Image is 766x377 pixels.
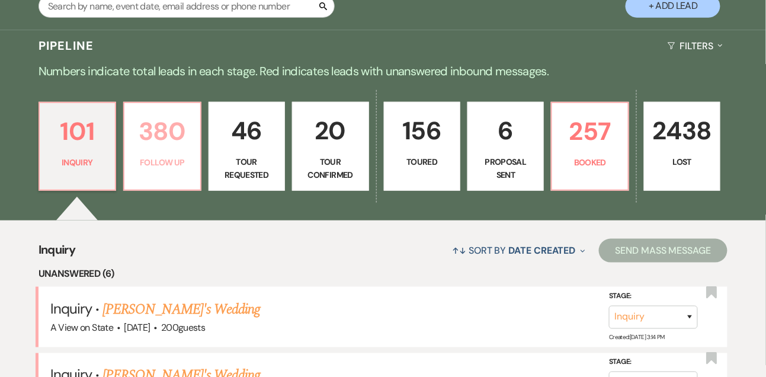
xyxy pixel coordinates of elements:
[652,111,713,151] p: 2438
[475,155,536,182] p: Proposal Sent
[161,321,205,334] span: 200 guests
[47,111,108,151] p: 101
[209,102,285,191] a: 46Tour Requested
[132,111,193,151] p: 380
[609,356,698,369] label: Stage:
[609,334,665,341] span: Created: [DATE] 3:14 PM
[384,102,460,191] a: 156Toured
[447,235,589,266] button: Sort By Date Created
[663,30,727,62] button: Filters
[559,156,620,169] p: Booked
[50,321,113,334] span: A View on State
[559,111,620,151] p: 257
[39,102,116,191] a: 101Inquiry
[609,290,698,303] label: Stage:
[652,155,713,168] p: Lost
[452,244,466,257] span: ↑↓
[50,299,92,318] span: Inquiry
[475,111,536,151] p: 6
[300,111,361,151] p: 20
[39,241,76,266] span: Inquiry
[47,156,108,169] p: Inquiry
[509,244,576,257] span: Date Created
[467,102,544,191] a: 6Proposal Sent
[300,155,361,182] p: Tour Confirmed
[39,266,728,282] li: Unanswered (6)
[599,239,728,263] button: Send Mass Message
[392,111,453,151] p: 156
[124,321,150,334] span: [DATE]
[644,102,720,191] a: 2438Lost
[216,111,277,151] p: 46
[123,102,201,191] a: 380Follow Up
[39,37,94,54] h3: Pipeline
[102,299,260,320] a: [PERSON_NAME]'s Wedding
[216,155,277,182] p: Tour Requested
[132,156,193,169] p: Follow Up
[392,155,453,168] p: Toured
[551,102,629,191] a: 257Booked
[292,102,368,191] a: 20Tour Confirmed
